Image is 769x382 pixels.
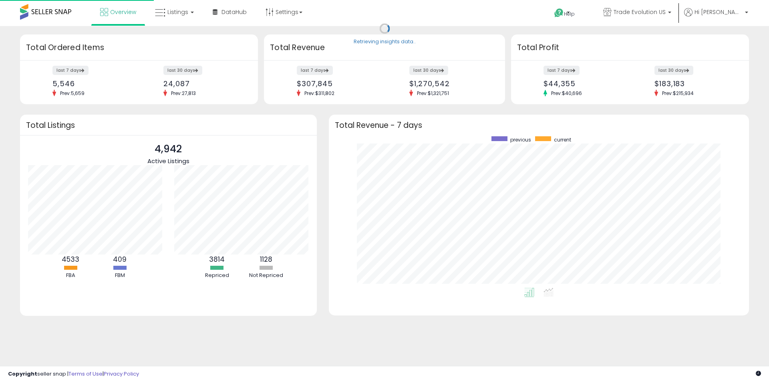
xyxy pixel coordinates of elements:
label: last 7 days [52,66,89,75]
label: last 7 days [544,66,580,75]
div: FBA [46,272,95,279]
div: 5,546 [52,79,133,88]
span: Help [564,10,575,17]
h3: Total Revenue [270,42,499,53]
div: Repriced [193,272,241,279]
p: 4,942 [147,141,189,157]
div: FBM [96,272,144,279]
span: Overview [110,8,136,16]
label: last 30 days [409,66,448,75]
label: last 7 days [297,66,333,75]
b: 409 [113,255,127,264]
div: 24,087 [163,79,244,88]
div: $183,183 [654,79,735,88]
div: $44,355 [544,79,624,88]
label: last 30 days [654,66,693,75]
b: 4533 [62,255,79,264]
span: Hi [PERSON_NAME] [695,8,743,16]
span: Prev: 27,813 [167,90,200,97]
h3: Total Revenue - 7 days [335,122,743,128]
span: Active Listings [147,157,189,165]
i: Get Help [554,8,564,18]
b: 3814 [209,255,225,264]
span: Listings [167,8,188,16]
h3: Total Listings [26,122,311,128]
b: 1128 [260,255,272,264]
div: $307,845 [297,79,378,88]
div: $1,270,542 [409,79,491,88]
a: Hi [PERSON_NAME] [684,8,748,26]
label: last 30 days [163,66,202,75]
span: previous [510,136,531,143]
span: Prev: $215,934 [658,90,698,97]
a: Help [548,2,590,26]
span: Trade Evolution US [614,8,666,16]
span: Prev: 5,659 [56,90,89,97]
h3: Total Profit [517,42,743,53]
div: Retrieving insights data.. [354,38,416,46]
span: Prev: $1,321,751 [413,90,453,97]
span: Prev: $311,802 [300,90,338,97]
span: current [554,136,571,143]
h3: Total Ordered Items [26,42,252,53]
div: Not Repriced [242,272,290,279]
span: DataHub [221,8,247,16]
span: Prev: $40,696 [547,90,586,97]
